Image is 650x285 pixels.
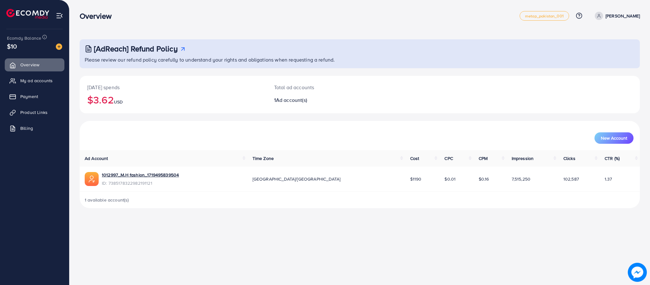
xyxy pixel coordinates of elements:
img: image [628,263,647,282]
span: Clicks [563,155,575,162]
button: New Account [594,132,634,144]
span: 7,515,250 [512,176,530,182]
a: [PERSON_NAME] [592,12,640,20]
span: Billing [20,125,33,131]
span: $0.01 [444,176,456,182]
span: CTR (%) [605,155,620,162]
span: $10 [7,42,17,51]
p: Please review our refund policy carefully to understand your rights and obligations when requesti... [85,56,636,63]
img: image [56,43,62,50]
span: USD [114,99,123,105]
span: Overview [20,62,39,68]
span: Product Links [20,109,48,116]
h3: Overview [80,11,117,21]
a: Billing [5,122,64,135]
p: [DATE] spends [87,83,259,91]
a: metap_pakistan_001 [520,11,569,21]
span: Ad Account [85,155,108,162]
span: 1.37 [605,176,612,182]
span: $0.16 [479,176,489,182]
span: $1190 [410,176,422,182]
span: Ecomdy Balance [7,35,41,41]
h3: [AdReach] Refund Policy [94,44,178,53]
img: menu [56,12,63,19]
a: Payment [5,90,64,103]
a: 1012997_M.H fashion_1719495839504 [102,172,179,178]
span: ID: 7385178322982191121 [102,180,179,186]
span: CPC [444,155,453,162]
img: ic-ads-acc.e4c84228.svg [85,172,99,186]
span: Ad account(s) [276,96,307,103]
span: New Account [601,136,627,140]
span: 1 available account(s) [85,197,129,203]
p: Total ad accounts [274,83,399,91]
p: [PERSON_NAME] [606,12,640,20]
a: My ad accounts [5,74,64,87]
span: [GEOGRAPHIC_DATA]/[GEOGRAPHIC_DATA] [253,176,341,182]
h2: 1 [274,97,399,103]
a: Overview [5,58,64,71]
span: Payment [20,93,38,100]
span: My ad accounts [20,77,53,84]
span: Time Zone [253,155,274,162]
span: CPM [479,155,488,162]
img: logo [6,9,49,19]
span: metap_pakistan_001 [525,14,564,18]
span: Impression [512,155,534,162]
h2: $3.62 [87,94,259,106]
span: 102,587 [563,176,579,182]
span: Cost [410,155,419,162]
a: Product Links [5,106,64,119]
